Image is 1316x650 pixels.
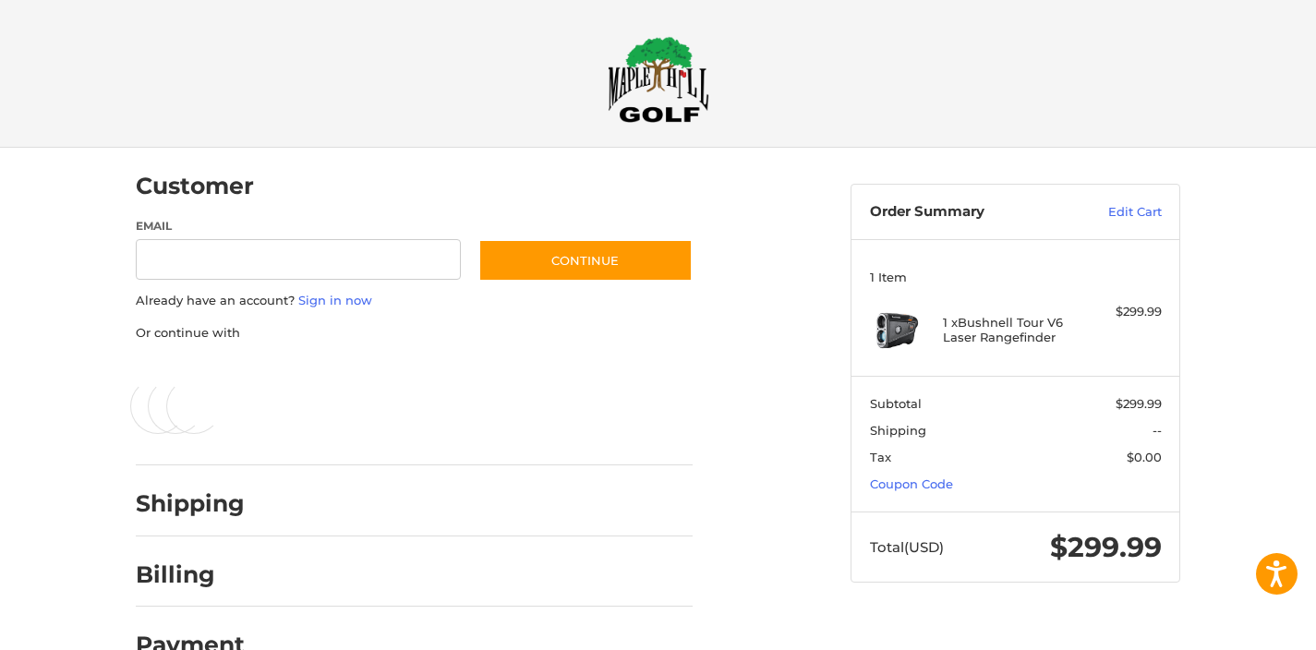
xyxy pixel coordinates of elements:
p: Or continue with [136,324,693,343]
h3: Order Summary [870,203,1068,222]
span: $0.00 [1127,450,1162,464]
p: Already have an account? [136,292,693,310]
a: Coupon Code [870,476,953,491]
img: Maple Hill Golf [608,36,709,123]
h3: 1 Item [870,270,1162,284]
a: Sign in now [298,293,372,307]
h2: Billing [136,560,244,589]
span: Tax [870,450,891,464]
h2: Shipping [136,489,245,518]
a: Edit Cart [1068,203,1162,222]
div: $299.99 [1089,303,1162,321]
span: Total (USD) [870,538,944,556]
h2: Customer [136,172,254,200]
span: $299.99 [1116,396,1162,411]
span: -- [1153,423,1162,438]
label: Email [136,218,461,235]
button: Continue [478,239,693,282]
span: Shipping [870,423,926,438]
h4: 1 x Bushnell Tour V6 Laser Rangefinder [943,315,1084,345]
span: Subtotal [870,396,922,411]
span: $299.99 [1050,530,1162,564]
